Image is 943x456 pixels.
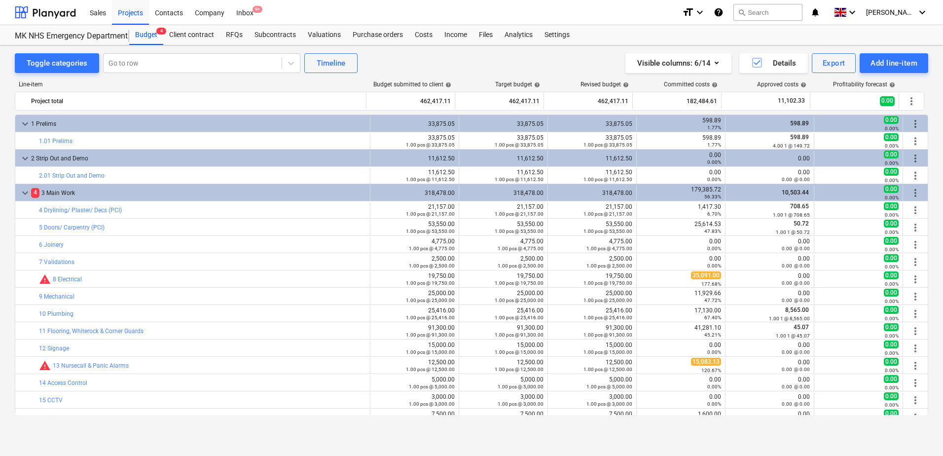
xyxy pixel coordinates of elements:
[580,81,629,88] div: Revised budget
[583,280,632,286] small: 1.00 pcs @ 19,750.00
[733,4,802,21] button: Search
[885,160,899,166] small: 0.00%
[885,316,899,321] small: 0.00%
[739,53,808,73] button: Details
[438,25,473,45] a: Income
[714,6,724,18] i: Knowledge base
[374,134,455,148] div: 33,875.05
[156,28,166,35] span: 4
[885,126,899,131] small: 0.00%
[374,221,455,234] div: 53,550.00
[39,414,75,421] a: 16 Fire Alarm
[782,349,810,355] small: 0.00 @ 0.00
[463,272,544,286] div: 19,750.00
[641,221,721,234] div: 25,614.53
[495,228,544,234] small: 1.00 pcs @ 53,550.00
[729,255,810,269] div: 0.00
[884,168,899,176] span: 0.00
[691,358,721,366] span: 15,083.13
[884,151,899,158] span: 0.00
[909,204,921,216] span: More actions
[19,152,31,164] span: keyboard_arrow_down
[707,159,721,165] small: 0.00%
[31,188,39,197] span: 4
[374,190,455,196] div: 318,478.00
[586,263,632,268] small: 1.00 pcs @ 2,500.00
[498,246,544,251] small: 1.00 pcs @ 4,775.00
[347,25,409,45] a: Purchase orders
[641,307,721,321] div: 17,130.00
[463,203,544,217] div: 21,157.00
[782,177,810,182] small: 0.00 @ 0.00
[885,299,899,304] small: 0.00%
[704,332,721,338] small: 45.21%
[463,190,544,196] div: 318,478.00
[909,394,921,406] span: More actions
[552,359,632,373] div: 12,500.00
[15,81,367,88] div: Line-item
[39,328,144,335] a: 11 Flooring, Whiterock & Corner Guards
[495,211,544,217] small: 1.00 pcs @ 21,157.00
[463,307,544,321] div: 25,416.00
[552,221,632,234] div: 53,550.00
[19,118,31,130] span: keyboard_arrow_down
[39,293,74,300] a: 9 Mechanical
[823,57,845,70] div: Export
[463,221,544,234] div: 53,550.00
[374,120,455,127] div: 33,875.05
[782,246,810,251] small: 0.00 @ 0.00
[906,95,917,107] span: More actions
[691,271,721,279] span: 35,091.00
[885,368,899,373] small: 0.00%
[443,82,451,88] span: help
[729,393,810,407] div: 0.00
[552,393,632,407] div: 3,000.00
[39,380,87,386] a: 14 Access Control
[253,6,262,13] span: 9+
[583,298,632,303] small: 1.00 pcs @ 25,000.00
[463,393,544,407] div: 3,000.00
[885,281,899,287] small: 0.00%
[498,384,544,389] small: 1.00 pcs @ 5,000.00
[884,133,899,141] span: 0.00
[885,247,899,252] small: 0.00%
[909,273,921,285] span: More actions
[583,177,632,182] small: 1.00 pcs @ 11,612.50
[729,376,810,390] div: 0.00
[769,316,810,321] small: 1.00 1 @ 8,565.00
[498,263,544,268] small: 1.00 pcs @ 2,500.00
[409,25,438,45] div: Costs
[406,142,455,148] small: 1.00 pcs @ 33,875.05
[909,239,921,251] span: More actions
[463,290,544,304] div: 25,000.00
[463,238,544,252] div: 4,775.00
[495,315,544,320] small: 1.00 pcs @ 25,416.00
[552,120,632,127] div: 33,875.05
[909,152,921,164] span: More actions
[710,82,718,88] span: help
[552,272,632,286] div: 19,750.00
[406,211,455,217] small: 1.00 pcs @ 21,157.00
[729,290,810,304] div: 0.00
[374,393,455,407] div: 3,000.00
[406,349,455,355] small: 1.00 pcs @ 15,000.00
[374,169,455,183] div: 11,612.50
[641,186,721,200] div: 179,385.72
[729,155,810,162] div: 0.00
[373,81,451,88] div: Budget submitted to client
[463,342,544,355] div: 15,000.00
[163,25,220,45] a: Client contract
[39,273,51,285] span: Committed costs exceed revised budget
[409,384,455,389] small: 1.00 pcs @ 5,000.00
[586,246,632,251] small: 1.00 pcs @ 4,775.00
[637,93,717,109] div: 182,484.61
[729,238,810,252] div: 0.00
[810,6,820,18] i: notifications
[495,332,544,338] small: 1.00 pcs @ 91,300.00
[909,187,921,199] span: More actions
[552,324,632,338] div: 91,300.00
[495,280,544,286] small: 1.00 pcs @ 19,750.00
